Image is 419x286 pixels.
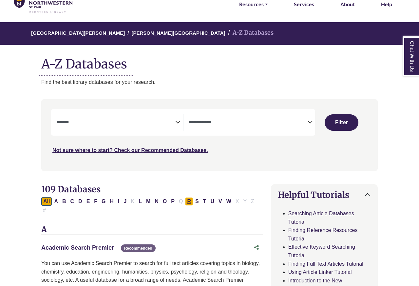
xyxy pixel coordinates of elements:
[41,22,378,45] nav: breadcrumb
[208,197,216,206] button: Filter Results U
[76,197,84,206] button: Filter Results D
[108,197,116,206] button: Filter Results H
[250,241,263,254] button: Share this database
[161,197,169,206] button: Filter Results O
[185,197,193,206] button: Filter Results R
[288,261,363,267] a: Finding Full Text Articles Tutorial
[189,120,308,125] textarea: Search
[52,197,60,206] button: Filter Results A
[201,197,208,206] button: Filter Results T
[41,198,257,213] div: Alpha-list to filter by first letter of database name
[271,184,377,205] button: Helpful Tutorials
[225,28,274,38] li: A-Z Databases
[121,244,156,252] span: Recommended
[41,197,52,206] button: All
[41,184,101,195] span: 109 Databases
[41,225,263,235] h3: A
[169,197,177,206] button: Filter Results P
[288,269,352,275] a: Using Article Linker Tutorial
[41,51,378,71] h1: A-Z Databases
[116,197,121,206] button: Filter Results I
[68,197,76,206] button: Filter Results C
[31,29,125,36] a: [GEOGRAPHIC_DATA][PERSON_NAME]
[217,197,224,206] button: Filter Results V
[224,197,233,206] button: Filter Results W
[85,197,92,206] button: Filter Results E
[92,197,99,206] button: Filter Results F
[41,244,114,251] a: Academic Search Premier
[52,147,208,153] a: Not sure where to start? Check our Recommended Databases.
[56,120,175,125] textarea: Search
[153,197,161,206] button: Filter Results N
[100,197,107,206] button: Filter Results G
[60,197,68,206] button: Filter Results B
[193,197,201,206] button: Filter Results S
[131,29,225,36] a: [PERSON_NAME][GEOGRAPHIC_DATA]
[41,78,378,86] p: Find the best library databases for your research.
[122,197,129,206] button: Filter Results J
[325,114,358,131] button: Submit for Search Results
[137,197,144,206] button: Filter Results L
[41,99,378,171] nav: Search filters
[288,244,355,258] a: Effective Keyword Searching Tutorial
[288,211,354,225] a: Searching Article Databases Tutorial
[288,227,358,241] a: Finding Reference Resources Tutorial
[144,197,152,206] button: Filter Results M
